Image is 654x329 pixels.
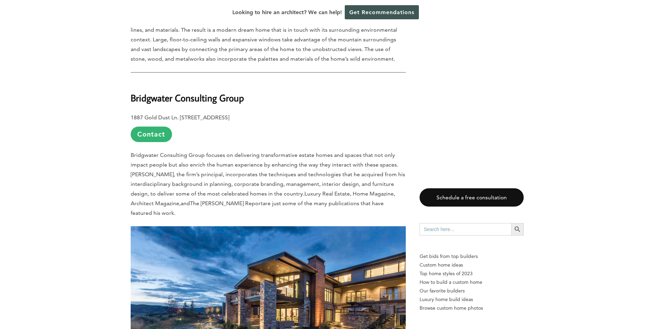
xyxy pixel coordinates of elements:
a: Top home styles of 2023 [420,269,524,278]
a: Contact [131,127,172,142]
span: Bridgwater Consulting Group focuses on delivering transformative estate homes and spaces that not... [131,152,405,197]
span: and [181,200,190,207]
a: Get Recommendations [345,5,419,19]
a: Luxury home build ideas [420,295,524,304]
a: Custom home ideas [420,261,524,269]
span: The [PERSON_NAME] Report [190,200,263,207]
b: Bridgwater Consulting Group [131,92,244,104]
p: Get bids from top builders [420,252,524,261]
span: are just some of the many publications that have featured his work. [131,200,384,216]
a: How to build a custom home [420,278,524,287]
svg: Search [514,226,521,233]
a: Browse custom home photos [420,304,524,312]
a: Our favorite builders [420,287,524,295]
a: Schedule a free consultation [420,188,524,207]
b: 1887 Gold Dust Ln. [STREET_ADDRESS] [131,114,229,121]
span: Luxury Real Estate, Home Magazine, Architect Magazine, [131,190,395,207]
input: Search here... [420,223,511,236]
